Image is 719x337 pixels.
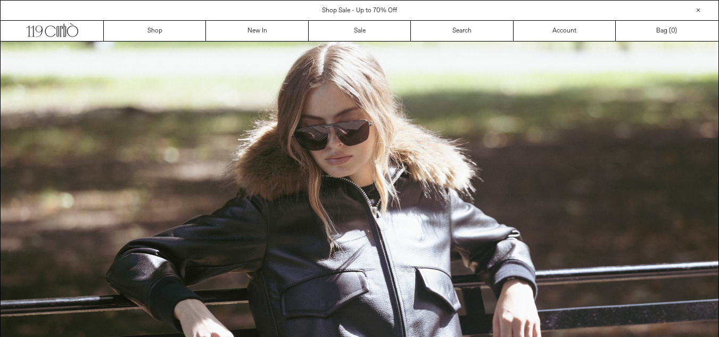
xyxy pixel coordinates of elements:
a: Bag () [616,21,718,41]
a: New In [206,21,308,41]
span: ) [671,26,677,36]
a: Search [411,21,513,41]
span: 0 [671,27,675,35]
a: Shop Sale - Up to 70% Off [322,6,397,15]
a: Sale [309,21,411,41]
a: Account [514,21,616,41]
a: Shop [104,21,206,41]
